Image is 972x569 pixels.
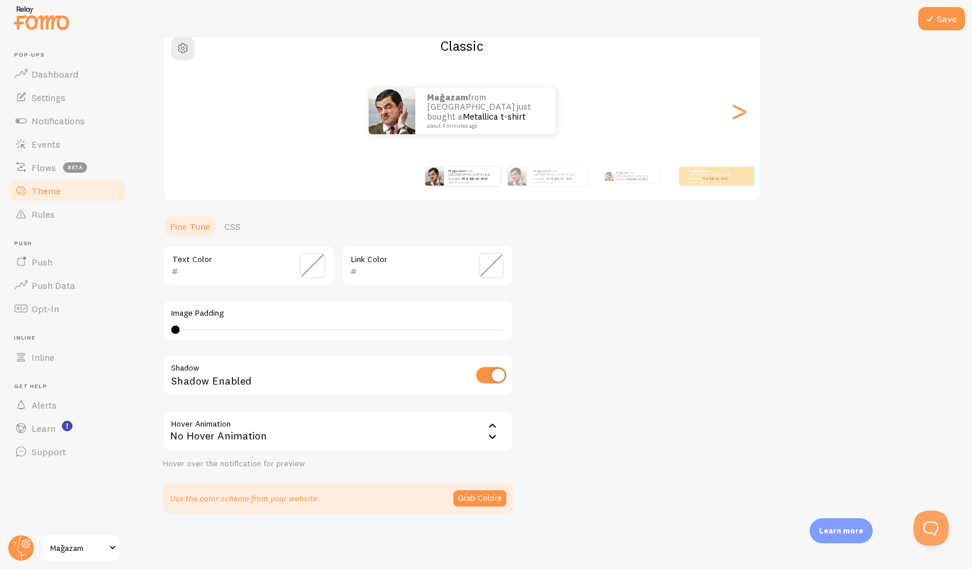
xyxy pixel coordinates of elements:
[7,179,127,203] a: Theme
[7,417,127,440] a: Learn
[732,69,746,153] div: Next slide
[163,459,513,469] div: Hover over the notification for preview
[32,208,55,220] span: Rules
[449,169,465,173] strong: Mağazam
[12,3,71,33] img: fomo-relay-logo-orange.svg
[547,176,572,181] a: Metallica t-shirt
[616,171,629,174] strong: Mağazam
[14,334,127,342] span: Inline
[627,177,647,181] a: Metallica t-shirt
[7,132,127,156] a: Events
[32,303,59,315] span: Opt-In
[164,37,760,55] h2: Classic
[616,170,655,183] p: from [GEOGRAPHIC_DATA] just bought a
[7,156,127,179] a: Flows beta
[427,93,544,129] p: from [GEOGRAPHIC_DATA] just bought a
[170,493,317,504] p: Use the color scheme from your website
[63,162,87,173] span: beta
[427,92,468,103] strong: Mağazam
[32,351,54,363] span: Inline
[217,215,248,238] a: CSS
[32,138,60,150] span: Events
[533,181,581,183] small: about 4 minutes ago
[7,86,127,109] a: Settings
[163,355,513,397] div: Shadow Enabled
[7,440,127,463] a: Support
[427,123,540,129] small: about 4 minutes ago
[7,345,127,369] a: Inline
[689,169,705,173] strong: Mağazam
[425,167,444,186] img: Fomo
[7,62,127,86] a: Dashboard
[32,68,78,80] span: Dashboard
[463,111,526,122] a: Metallica t-shirt
[7,109,127,132] a: Notifications
[171,308,505,319] label: Image Padding
[533,169,550,173] strong: Mağazam
[7,203,127,226] a: Rules
[32,185,61,197] span: Theme
[42,534,121,562] a: Mağazam
[50,541,106,555] span: Mağazam
[14,240,127,247] span: Push
[32,399,57,411] span: Alerts
[703,176,728,181] a: Metallica t-shirt
[163,215,217,238] a: Fine Tune
[32,446,66,458] span: Support
[32,115,85,127] span: Notifications
[810,518,873,543] div: Learn more
[7,250,127,274] a: Push
[453,490,506,507] button: Grab Colors
[7,393,127,417] a: Alerts
[369,88,415,134] img: Fomo
[32,280,75,291] span: Push Data
[449,169,495,183] p: from [GEOGRAPHIC_DATA] just bought a
[32,92,65,103] span: Settings
[7,274,127,297] a: Push Data
[14,383,127,390] span: Get Help
[463,176,488,181] a: Metallica t-shirt
[508,167,526,186] img: Fomo
[689,181,734,183] small: about 4 minutes ago
[32,162,56,173] span: Flows
[449,181,494,183] small: about 4 minutes ago
[14,51,127,59] span: Pop-ups
[689,169,735,183] p: from [GEOGRAPHIC_DATA] just bought a
[7,297,127,320] a: Opt-In
[604,172,613,181] img: Fomo
[32,423,55,434] span: Learn
[32,256,53,268] span: Push
[819,525,863,536] p: Learn more
[914,511,949,546] iframe: Help Scout Beacon - Open
[163,411,513,452] div: No Hover Animation
[62,421,72,431] svg: <p>Watch New Feature Tutorials!</p>
[533,169,582,183] p: from [GEOGRAPHIC_DATA] just bought a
